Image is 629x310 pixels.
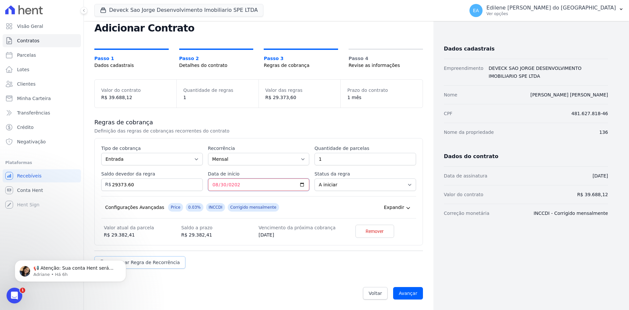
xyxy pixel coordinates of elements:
span: Voltar [369,290,382,297]
a: Crédito [3,121,81,134]
p: Ver opções [486,11,616,16]
dd: 136 [599,128,608,136]
button: Deveck Sao Jorge Desenvolvimento Imobiliario SPE LTDA [94,4,263,16]
a: Adicionar Regra de Recorrência [94,256,185,269]
span: Expandir [384,204,404,211]
a: Lotes [3,63,81,76]
dt: Quantidade de regras [183,86,252,94]
span: Dados cadastrais [94,62,169,69]
span: Minha Carteira [17,95,51,102]
span: Passo 3 [264,55,338,62]
dt: Correção monetária [444,209,489,217]
nav: Progress [94,49,423,69]
label: Tipo de cobrança [101,145,203,152]
dt: Vencimento da próxima cobrança [258,224,336,232]
a: Recebíveis [3,169,81,182]
dd: [DATE] [593,172,608,180]
dt: Valor do contrato [101,86,170,94]
span: Contratos [17,37,39,44]
a: Visão Geral [3,20,81,33]
dt: Data de assinatura [444,172,487,180]
dd: R$ 39.688,12 [577,191,608,198]
a: Negativação [3,135,81,148]
span: 1 [20,288,25,293]
span: Negativação [17,138,46,145]
dd: 481.627.818-46 [571,110,608,117]
span: Recebíveis [17,173,42,179]
span: 0.03% [186,203,203,212]
button: EA Edilene [PERSON_NAME] do [GEOGRAPHIC_DATA] Ver opções [464,1,629,20]
span: INCCDI [206,203,225,212]
dd: [DATE] [258,232,336,238]
span: EA [473,8,479,13]
a: Contratos [3,34,81,47]
label: Data de início [208,171,310,177]
iframe: Intercom notifications mensagem [5,246,136,292]
dt: Valor das regras [265,86,334,94]
span: Conta Hent [17,187,43,194]
span: Adicionar Regra de Recorrência [108,259,180,266]
span: Passo 2 [179,55,254,62]
a: Minha Carteira [3,92,81,105]
dt: Nome [444,91,457,99]
h2: Adicionar Contrato [94,24,423,33]
span: Transferências [17,110,50,116]
span: R$ [101,177,111,188]
dd: 1 mês [347,94,416,101]
span: Detalhes do contrato [179,62,254,69]
dd: 1 [183,94,252,101]
dt: Valor do contrato [444,191,484,198]
a: Parcelas [3,49,81,62]
dd: INCCDI - Corrigido mensalmente [534,209,608,217]
h3: Dados cadastrais [444,44,608,53]
dd: R$ 29.382,41 [181,232,258,238]
h3: Dados do contrato [444,152,608,161]
span: Regras de cobrança [264,62,338,69]
iframe: Intercom live chat [7,288,22,303]
label: Quantidade de parcelas [314,145,416,152]
span: Clientes [17,81,35,87]
a: Remover [355,225,394,238]
dt: CPF [444,110,452,117]
span: Lotes [17,66,29,73]
span: Crédito [17,124,34,131]
label: Saldo devedor da regra [101,171,203,177]
dt: Prazo do contrato [347,86,416,94]
span: Visão Geral [17,23,43,30]
label: Recorrência [208,145,310,152]
h3: Regras de cobrança [94,118,423,126]
dd: R$ 29.382,41 [104,232,181,238]
p: Definição das regras de cobranças recorrentes do contrato [94,128,314,134]
a: Clientes [3,77,81,91]
dt: Saldo a prazo [181,224,258,232]
dd: R$ 29.373,60 [265,94,334,101]
div: Plataformas [5,159,78,167]
span: Remover [366,228,384,235]
span: Passo 4 [349,55,423,62]
span: Parcelas [17,52,36,58]
dd: R$ 39.688,12 [101,94,170,101]
dt: Valor atual da parcela [104,224,181,232]
span: Passo 1 [94,55,169,62]
dd: DEVECK SAO JORGE DESENVOLVIMENTO IMOBILIARIO SPE LTDA [489,64,608,80]
a: Transferências [3,106,81,119]
dt: Empreendimento [444,64,484,80]
input: Avançar [393,287,423,300]
span: Price [168,203,183,212]
a: Voltar [363,287,388,300]
label: Status da regra [314,171,416,177]
span: Revise as informações [349,62,423,69]
dt: Nome da propriedade [444,128,494,136]
div: Configurações Avançadas [105,204,164,211]
p: Edilene [PERSON_NAME] do [GEOGRAPHIC_DATA] [486,5,616,11]
dd: [PERSON_NAME] [PERSON_NAME] [530,91,608,99]
a: Conta Hent [3,184,81,197]
span: Corrigido mensalmente [228,203,279,212]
